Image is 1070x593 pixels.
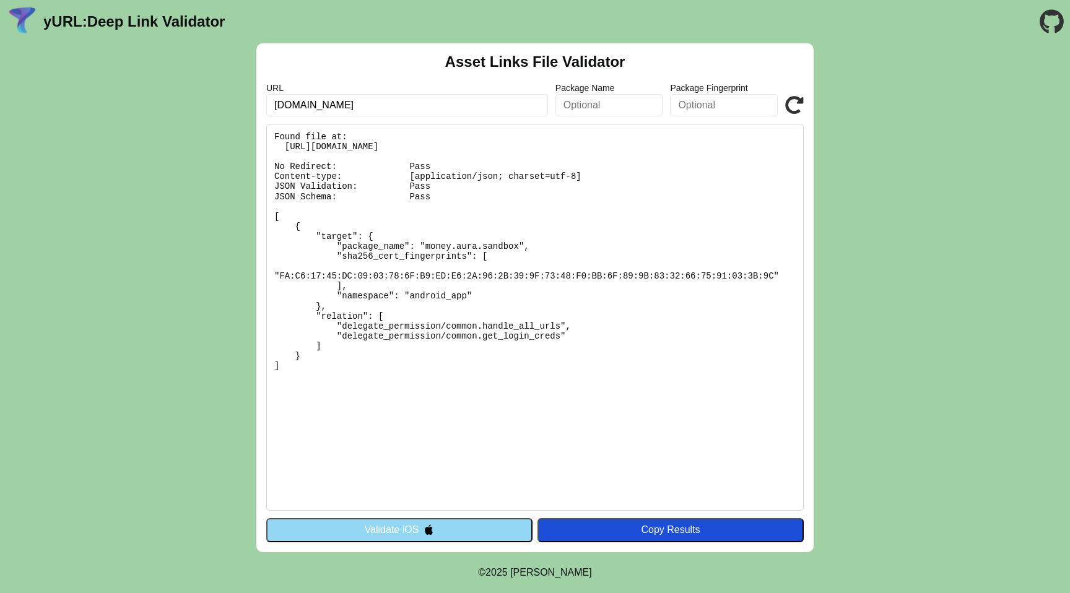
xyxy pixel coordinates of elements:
[266,518,533,542] button: Validate iOS
[266,124,804,511] pre: Found file at: [URL][DOMAIN_NAME] No Redirect: Pass Content-type: [application/json; charset=utf-...
[266,83,548,93] label: URL
[6,6,38,38] img: yURL Logo
[537,518,804,542] button: Copy Results
[670,94,778,116] input: Optional
[670,83,778,93] label: Package Fingerprint
[478,552,591,593] footer: ©
[555,94,663,116] input: Optional
[445,53,625,71] h2: Asset Links File Validator
[266,94,548,116] input: Required
[510,567,592,578] a: Michael Ibragimchayev's Personal Site
[544,524,798,535] div: Copy Results
[43,13,225,30] a: yURL:Deep Link Validator
[555,83,663,93] label: Package Name
[485,567,508,578] span: 2025
[424,524,434,535] img: appleIcon.svg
